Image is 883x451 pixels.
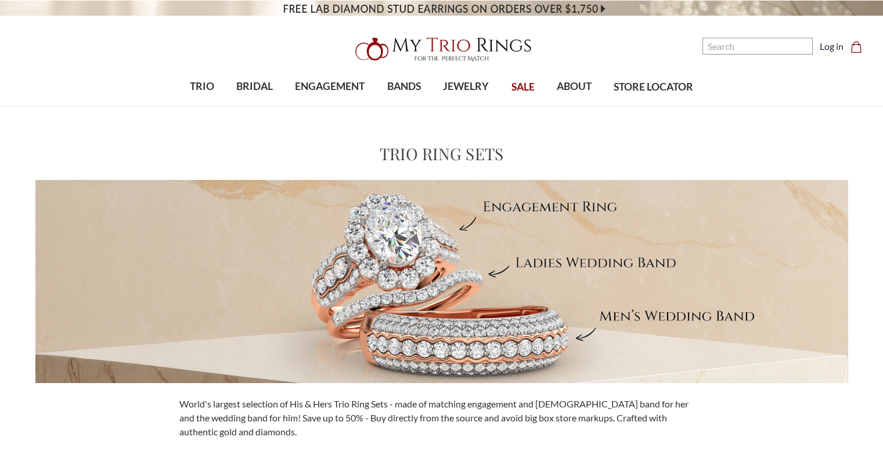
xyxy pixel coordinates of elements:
a: My Trio Rings [256,31,627,68]
a: BANDS [376,68,432,106]
a: BRIDAL [225,68,284,106]
span: JEWELRY [443,79,489,94]
button: submenu toggle [249,106,261,107]
a: STORE LOCATOR [603,68,704,106]
input: Search [702,38,813,55]
img: Meet Your Perfect Match MyTrioRings [35,180,848,383]
a: ABOUT [546,68,603,106]
span: BRIDAL [236,79,273,94]
h1: Trio Ring Sets [380,142,504,166]
div: World's largest selection of His & Hers Trio Ring Sets - made of matching engagement and [DEMOGRA... [172,397,711,439]
span: BANDS [387,79,421,94]
button: submenu toggle [324,106,336,107]
span: ABOUT [557,79,592,94]
span: SALE [511,80,535,95]
button: submenu toggle [460,106,472,107]
a: TRIO [179,68,225,106]
button: submenu toggle [568,106,580,107]
span: ENGAGEMENT [295,79,365,94]
a: ENGAGEMENT [284,68,376,106]
a: Log in [820,39,844,53]
a: SALE [500,68,545,106]
button: submenu toggle [196,106,208,107]
button: submenu toggle [398,106,410,107]
svg: cart.cart_preview [850,41,862,53]
a: Cart with 0 items [850,39,869,53]
a: JEWELRY [432,68,500,106]
span: TRIO [190,79,214,94]
span: STORE LOCATOR [614,80,693,95]
img: My Trio Rings [349,31,535,68]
